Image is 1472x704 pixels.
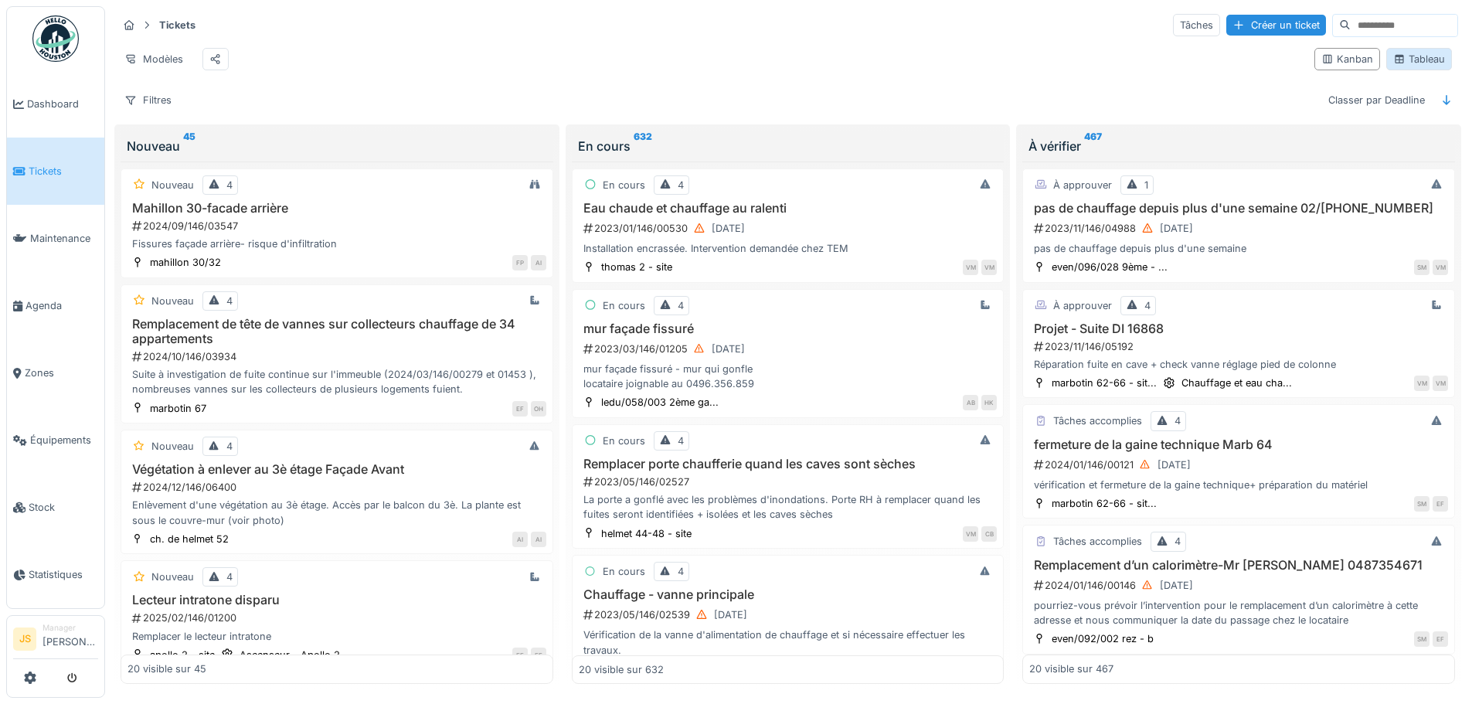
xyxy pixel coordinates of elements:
div: apollo 2 - site [150,648,215,662]
div: mahillon 30/32 [150,255,221,270]
div: SM [1414,631,1430,647]
h3: mur façade fissuré [579,321,998,336]
div: 2023/01/146/00530 [582,219,998,238]
span: Dashboard [27,97,98,111]
div: [DATE] [1160,221,1193,236]
div: VM [963,260,978,275]
span: Maintenance [30,231,98,246]
div: marbotin 62-66 - sit... [1052,376,1157,390]
div: En cours [603,564,645,579]
div: VM [1433,376,1448,391]
div: En cours [578,137,998,155]
sup: 467 [1084,137,1102,155]
a: Maintenance [7,205,104,272]
span: Équipements [30,433,98,447]
div: [DATE] [1158,457,1191,472]
a: Statistiques [7,541,104,608]
div: Nouveau [127,137,547,155]
div: Tâches [1173,14,1220,36]
a: Tickets [7,138,104,205]
div: À approuver [1053,298,1112,313]
div: OH [531,401,546,417]
li: JS [13,627,36,651]
div: Filtres [117,89,178,111]
span: Tickets [29,164,98,179]
div: [DATE] [1160,578,1193,593]
div: AI [512,532,528,547]
li: [PERSON_NAME] [42,622,98,655]
div: ch. de helmet 52 [150,532,229,546]
h3: Chauffage - vanne principale [579,587,998,602]
a: Dashboard [7,70,104,138]
span: Statistiques [29,567,98,582]
div: 4 [1144,298,1151,313]
div: 20 visible sur 467 [1029,662,1113,677]
div: vérification et fermeture de la gaine technique+ préparation du matériel [1029,478,1448,492]
div: 2024/01/146/00121 [1032,455,1448,474]
div: even/092/002 rez - b [1052,631,1154,646]
div: Modèles [117,48,190,70]
div: Fissures façade arrière- risque d'infiltration [127,236,546,251]
div: Nouveau [151,570,194,584]
div: 2023/05/146/02539 [582,605,998,624]
h3: Végétation à enlever au 3è étage Façade Avant [127,462,546,477]
span: Stock [29,500,98,515]
div: Réparation fuite en cave + check vanne réglage pied de colonne [1029,357,1448,372]
strong: Tickets [153,18,202,32]
div: Kanban [1321,52,1373,66]
div: EF [512,401,528,417]
div: FP [512,255,528,270]
div: 2024/12/146/06400 [131,480,546,495]
div: EF [531,648,546,663]
div: [DATE] [712,342,745,356]
div: En cours [603,178,645,192]
div: 4 [1175,534,1181,549]
div: Nouveau [151,439,194,454]
div: pourriez-vous prévoir l’intervention pour le remplacement d’un calorimètre à cette adresse et nou... [1029,598,1448,627]
div: 4 [678,564,684,579]
div: 4 [1175,413,1181,428]
div: 4 [678,178,684,192]
div: EF [1433,496,1448,512]
div: 2023/11/146/04988 [1032,219,1448,238]
div: Classer par Deadline [1321,89,1432,111]
div: even/096/028 9ème - ... [1052,260,1168,274]
div: Chauffage et eau cha... [1181,376,1292,390]
div: CB [981,526,997,542]
div: pas de chauffage depuis plus d'une semaine [1029,241,1448,256]
h3: pas de chauffage depuis plus d'une semaine 02/[PHONE_NUMBER] [1029,201,1448,216]
a: Stock [7,474,104,541]
div: [DATE] [714,607,747,622]
div: La porte a gonflé avec les problèmes d'inondations. Porte RH à remplacer quand les fuites seront ... [579,492,998,522]
div: marbotin 62-66 - sit... [1052,496,1157,511]
h3: fermeture de la gaine technique Marb 64 [1029,437,1448,452]
div: mur façade fissuré - mur qui gonfle locataire joignable au 0496.356.859 [579,362,998,391]
a: JS Manager[PERSON_NAME] [13,622,98,659]
div: Remplacer le lecteur intratone [127,629,546,644]
div: Créer un ticket [1226,15,1326,36]
div: 1 [1144,178,1148,192]
div: Tableau [1393,52,1445,66]
div: 2025/02/146/01200 [131,610,546,625]
div: AI [531,255,546,270]
a: Agenda [7,272,104,339]
div: En cours [603,298,645,313]
div: Manager [42,622,98,634]
div: 2023/03/146/01205 [582,339,998,359]
div: 4 [226,178,233,192]
h3: Lecteur intratone disparu [127,593,546,607]
a: Zones [7,339,104,406]
a: Équipements [7,406,104,474]
div: 2023/05/146/02527 [582,474,998,489]
div: 20 visible sur 632 [579,662,664,677]
sup: 45 [183,137,195,155]
h3: Projet - Suite DI 16868 [1029,321,1448,336]
div: [DATE] [712,221,745,236]
div: VM [963,526,978,542]
span: Agenda [25,298,98,313]
div: À approuver [1053,178,1112,192]
div: EF [1433,631,1448,647]
div: 2024/01/146/00146 [1032,576,1448,595]
div: AB [963,395,978,410]
sup: 632 [634,137,652,155]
